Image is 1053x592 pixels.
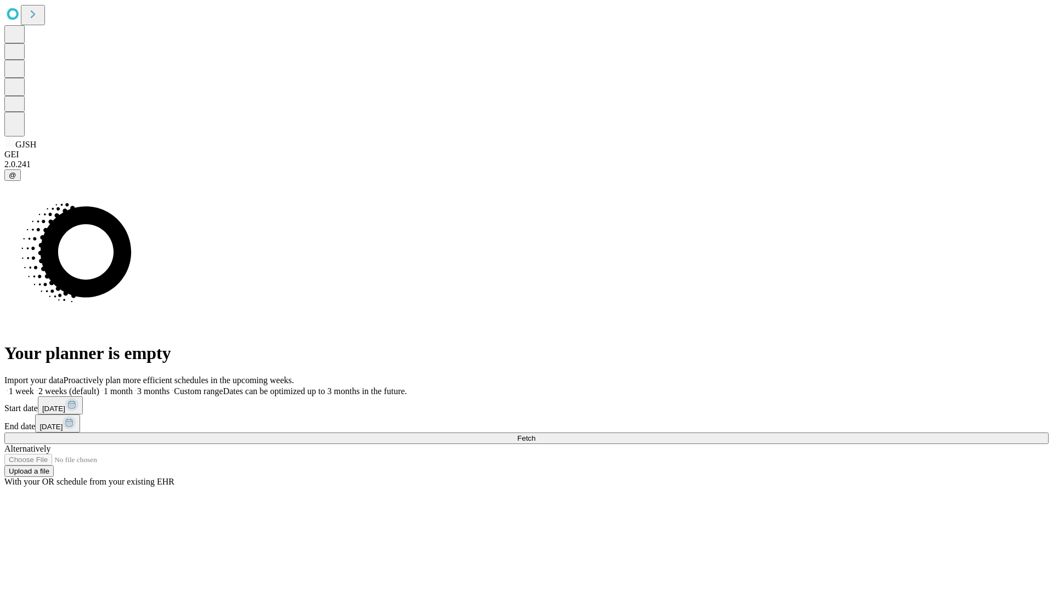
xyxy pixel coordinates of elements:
span: 1 month [104,386,133,396]
span: @ [9,171,16,179]
button: Upload a file [4,465,54,477]
button: Fetch [4,432,1049,444]
div: GEI [4,150,1049,160]
div: End date [4,414,1049,432]
span: 2 weeks (default) [38,386,99,396]
h1: Your planner is empty [4,343,1049,363]
span: 3 months [137,386,169,396]
span: GJSH [15,140,36,149]
span: Alternatively [4,444,50,453]
span: Proactively plan more efficient schedules in the upcoming weeks. [64,375,294,385]
span: Custom range [174,386,223,396]
span: With your OR schedule from your existing EHR [4,477,174,486]
button: @ [4,169,21,181]
span: [DATE] [39,423,63,431]
span: Fetch [517,434,535,442]
div: 2.0.241 [4,160,1049,169]
span: 1 week [9,386,34,396]
button: [DATE] [38,396,83,414]
button: [DATE] [35,414,80,432]
div: Start date [4,396,1049,414]
span: Import your data [4,375,64,385]
span: [DATE] [42,405,65,413]
span: Dates can be optimized up to 3 months in the future. [223,386,407,396]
